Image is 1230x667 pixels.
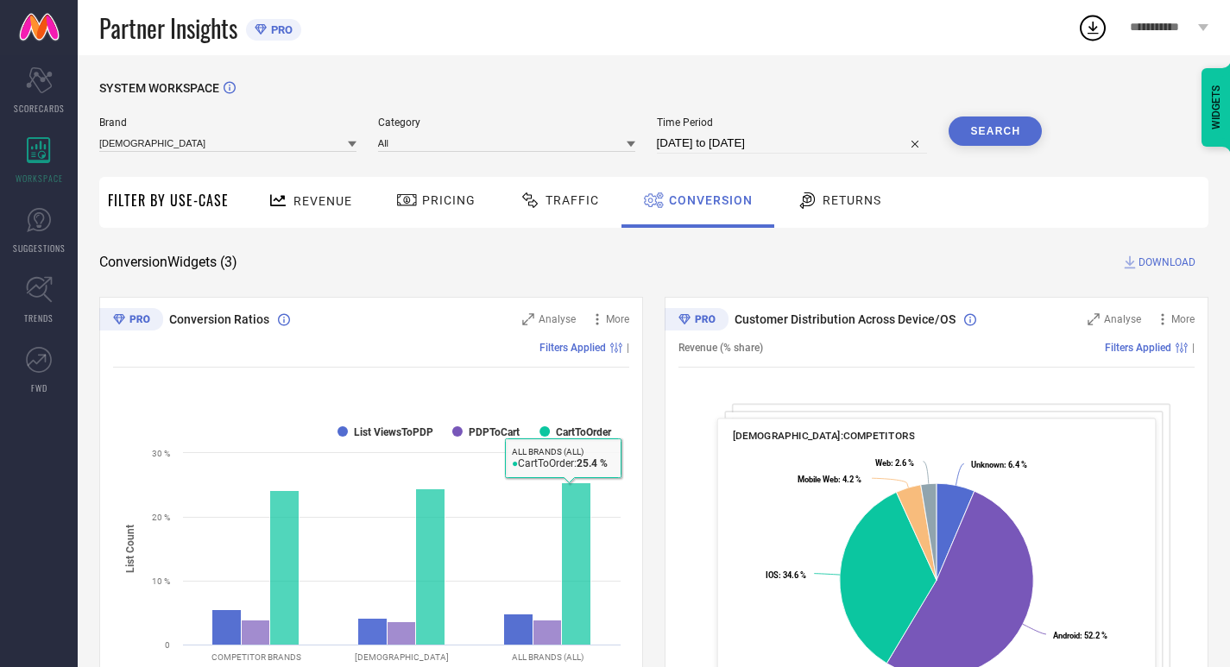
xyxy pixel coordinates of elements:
span: | [627,342,629,354]
text: : 2.6 % [875,458,914,468]
text: ALL BRANDS (ALL) [512,652,583,662]
svg: Zoom [522,313,534,325]
span: Conversion Widgets ( 3 ) [99,254,237,271]
span: More [1171,313,1195,325]
span: PRO [267,23,293,36]
span: Pricing [422,193,476,207]
span: Analyse [539,313,576,325]
span: FWD [31,381,47,394]
span: | [1192,342,1195,354]
tspan: List Count [124,525,136,573]
span: Customer Distribution Across Device/OS [735,312,956,326]
span: More [606,313,629,325]
span: Conversion Ratios [169,312,269,326]
div: Premium [665,308,729,334]
span: Filters Applied [539,342,606,354]
text: : 34.6 % [766,570,806,580]
span: SUGGESTIONS [13,242,66,255]
text: CartToOrder [556,426,612,438]
tspan: Mobile Web [798,475,838,484]
span: Returns [823,193,881,207]
span: Revenue (% share) [678,342,763,354]
tspan: Android [1053,631,1080,640]
span: Filters Applied [1105,342,1171,354]
tspan: Web [875,458,891,468]
text: [DEMOGRAPHIC_DATA] [355,652,449,662]
span: Revenue [293,194,352,208]
span: Conversion [669,193,753,207]
div: Open download list [1077,12,1108,43]
text: COMPETITOR BRANDS [211,652,301,662]
text: PDPToCart [469,426,520,438]
span: SYSTEM WORKSPACE [99,81,219,95]
span: Filter By Use-Case [108,190,229,211]
span: WORKSPACE [16,172,63,185]
span: Analyse [1104,313,1141,325]
text: 20 % [152,513,170,522]
text: 10 % [152,576,170,586]
span: Partner Insights [99,10,237,46]
text: : 52.2 % [1053,631,1107,640]
span: Category [378,116,635,129]
span: SCORECARDS [14,102,65,115]
span: DOWNLOAD [1139,254,1195,271]
tspan: Unknown [971,460,1004,469]
button: Search [949,116,1042,146]
span: Brand [99,116,356,129]
input: Select time period [657,133,928,154]
tspan: IOS [766,570,779,580]
span: [DEMOGRAPHIC_DATA]:COMPETITORS [733,430,915,442]
span: Time Period [657,116,928,129]
span: TRENDS [24,311,54,324]
text: : 6.4 % [971,460,1027,469]
text: List ViewsToPDP [354,426,433,438]
text: : 4.2 % [798,475,861,484]
text: 30 % [152,449,170,458]
text: 0 [165,640,170,650]
div: Premium [99,308,163,334]
svg: Zoom [1088,313,1100,325]
span: Traffic [546,193,599,207]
